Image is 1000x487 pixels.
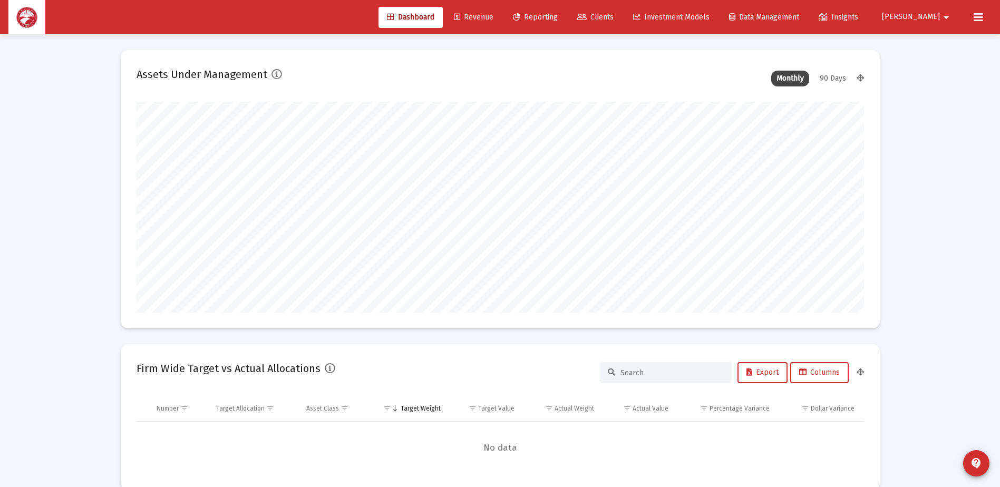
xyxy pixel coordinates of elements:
span: Show filter options for column 'Actual Weight' [545,404,553,412]
button: Columns [790,362,849,383]
span: Show filter options for column 'Asset Class' [341,404,348,412]
span: Show filter options for column 'Percentage Variance' [700,404,708,412]
img: Dashboard [16,7,37,28]
a: Insights [810,7,867,28]
span: Show filter options for column 'Actual Value' [623,404,631,412]
td: Column Actual Weight [522,396,601,421]
span: Data Management [729,13,799,22]
a: Investment Models [625,7,718,28]
div: Dollar Variance [811,404,855,413]
div: Target Value [478,404,514,413]
span: Investment Models [633,13,710,22]
div: Actual Value [633,404,668,413]
span: Reporting [513,13,558,22]
div: Percentage Variance [710,404,770,413]
span: Revenue [454,13,493,22]
td: Column Actual Value [601,396,676,421]
div: Monthly [771,71,809,86]
mat-icon: arrow_drop_down [940,7,953,28]
h2: Firm Wide Target vs Actual Allocations [137,360,321,377]
span: Clients [577,13,614,22]
div: Target Weight [401,404,441,413]
span: Show filter options for column 'Target Weight' [383,404,391,412]
span: Show filter options for column 'Dollar Variance' [801,404,809,412]
span: Show filter options for column 'Target Value' [469,404,477,412]
span: Export [746,368,779,377]
td: Column Target Allocation [209,396,299,421]
span: [PERSON_NAME] [882,13,940,22]
a: Data Management [721,7,808,28]
div: Actual Weight [555,404,594,413]
td: Column Number [149,396,209,421]
button: [PERSON_NAME] [869,6,965,27]
div: Target Allocation [216,404,265,413]
div: Data grid [137,396,864,474]
td: Column Percentage Variance [676,396,777,421]
td: Column Asset Class [299,396,369,421]
span: Show filter options for column 'Target Allocation' [266,404,274,412]
span: Insights [819,13,858,22]
td: Column Target Value [448,396,522,421]
a: Reporting [504,7,566,28]
div: 90 Days [814,71,851,86]
span: Show filter options for column 'Number' [180,404,188,412]
span: Columns [799,368,840,377]
td: Column Dollar Variance [777,396,863,421]
input: Search [620,368,724,377]
div: Asset Class [306,404,339,413]
div: Number [157,404,179,413]
span: Dashboard [387,13,434,22]
td: Column Target Weight [369,396,448,421]
a: Dashboard [378,7,443,28]
h2: Assets Under Management [137,66,267,83]
a: Revenue [445,7,502,28]
span: No data [137,442,864,454]
a: Clients [569,7,622,28]
button: Export [737,362,788,383]
mat-icon: contact_support [970,457,983,470]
